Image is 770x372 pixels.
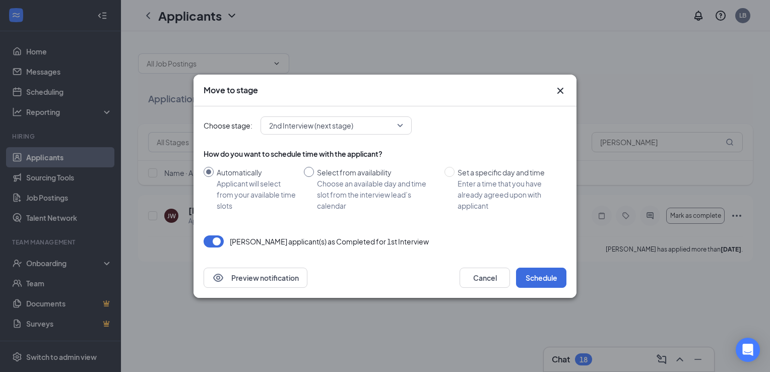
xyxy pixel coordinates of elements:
[217,167,296,178] div: Automatically
[230,236,429,246] p: [PERSON_NAME] applicant(s) as Completed for 1st Interview
[212,272,224,284] svg: Eye
[269,118,353,133] span: 2nd Interview (next stage)
[204,268,307,288] button: EyePreview notification
[204,120,252,131] span: Choose stage:
[736,338,760,362] div: Open Intercom Messenger
[458,167,558,178] div: Set a specific day and time
[217,178,296,211] div: Applicant will select from your available time slots
[554,85,566,97] svg: Cross
[460,268,510,288] button: Cancel
[317,178,436,211] div: Choose an available day and time slot from the interview lead’s calendar
[458,178,558,211] div: Enter a time that you have already agreed upon with applicant
[204,85,258,96] h3: Move to stage
[516,268,566,288] button: Schedule
[204,149,566,159] div: How do you want to schedule time with the applicant?
[317,167,436,178] div: Select from availability
[554,85,566,97] button: Close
